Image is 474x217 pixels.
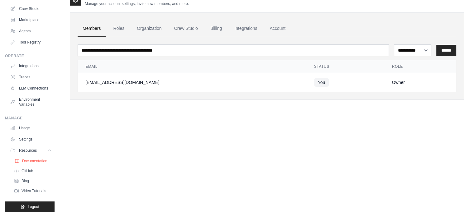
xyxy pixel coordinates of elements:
[7,123,55,133] a: Usage
[7,134,55,144] a: Settings
[22,159,47,164] span: Documentation
[22,169,33,173] span: GitHub
[7,83,55,93] a: LLM Connections
[265,20,290,37] a: Account
[7,37,55,47] a: Tool Registry
[229,20,262,37] a: Integrations
[19,148,37,153] span: Resources
[22,178,29,183] span: Blog
[7,95,55,109] a: Environment Variables
[7,61,55,71] a: Integrations
[7,26,55,36] a: Agents
[28,204,39,209] span: Logout
[5,116,55,121] div: Manage
[85,1,189,6] p: Manage your account settings, invite new members, and more.
[132,20,166,37] a: Organization
[7,15,55,25] a: Marketplace
[108,20,129,37] a: Roles
[307,60,385,73] th: Status
[7,72,55,82] a: Traces
[11,187,55,195] a: Video Tutorials
[314,78,329,87] span: You
[85,79,299,85] div: [EMAIL_ADDRESS][DOMAIN_NAME]
[12,157,55,165] a: Documentation
[5,53,55,58] div: Operate
[78,20,106,37] a: Members
[169,20,203,37] a: Crew Studio
[5,201,55,212] button: Logout
[11,167,55,175] a: GitHub
[7,145,55,155] button: Resources
[7,4,55,14] a: Crew Studio
[78,60,307,73] th: Email
[205,20,227,37] a: Billing
[385,60,456,73] th: Role
[392,79,449,85] div: Owner
[11,177,55,185] a: Blog
[22,188,46,193] span: Video Tutorials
